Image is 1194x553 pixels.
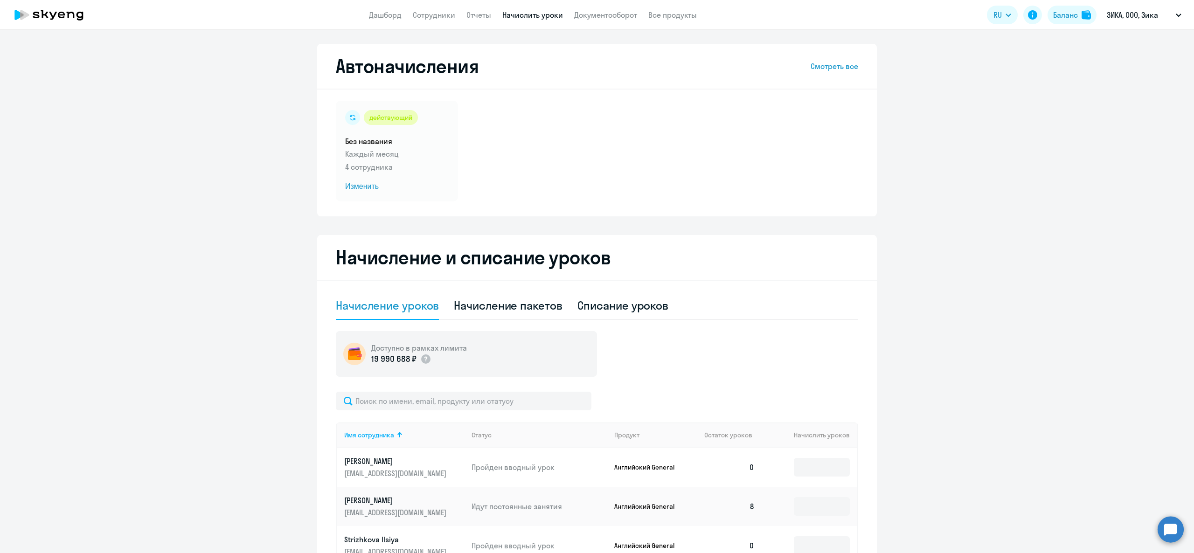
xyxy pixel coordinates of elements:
p: Strizhkova Ilsiya [344,534,449,545]
a: [PERSON_NAME][EMAIL_ADDRESS][DOMAIN_NAME] [344,495,464,518]
p: Идут постоянные занятия [472,501,607,512]
p: ЗИКА, ООО, Зика [1107,9,1158,21]
span: Остаток уроков [704,431,752,439]
a: Смотреть все [811,61,858,72]
a: Документооборот [574,10,637,20]
p: [PERSON_NAME] [344,456,449,466]
p: [PERSON_NAME] [344,495,449,505]
p: Английский General [614,541,684,550]
div: Статус [472,431,492,439]
a: Все продукты [648,10,697,20]
p: Английский General [614,502,684,511]
div: Статус [472,431,607,439]
h2: Начисление и списание уроков [336,246,858,269]
p: Пройден вводный урок [472,540,607,551]
a: [PERSON_NAME][EMAIL_ADDRESS][DOMAIN_NAME] [344,456,464,478]
button: ЗИКА, ООО, Зика [1102,4,1186,26]
a: Сотрудники [413,10,455,20]
p: 19 990 688 ₽ [371,353,417,365]
td: 8 [697,487,762,526]
h2: Автоначисления [336,55,479,77]
p: Каждый месяц [345,148,449,159]
a: Начислить уроки [502,10,563,20]
div: Остаток уроков [704,431,762,439]
div: Имя сотрудника [344,431,394,439]
p: [EMAIL_ADDRESS][DOMAIN_NAME] [344,468,449,478]
button: Балансbalance [1048,6,1097,24]
div: Списание уроков [577,298,669,313]
span: Изменить [345,181,449,192]
h5: Доступно в рамках лимита [371,343,467,353]
div: Начисление уроков [336,298,439,313]
div: действующий [364,110,418,125]
p: 4 сотрудника [345,161,449,173]
div: Баланс [1053,9,1078,21]
div: Продукт [614,431,639,439]
p: Пройден вводный урок [472,462,607,472]
a: Дашборд [369,10,402,20]
h5: Без названия [345,136,449,146]
img: wallet-circle.png [343,343,366,365]
div: Начисление пакетов [454,298,562,313]
div: Продукт [614,431,697,439]
th: Начислить уроков [762,422,857,448]
td: 0 [697,448,762,487]
p: [EMAIL_ADDRESS][DOMAIN_NAME] [344,507,449,518]
button: RU [987,6,1018,24]
img: balance [1082,10,1091,20]
input: Поиск по имени, email, продукту или статусу [336,392,591,410]
a: Отчеты [466,10,491,20]
p: Английский General [614,463,684,471]
span: RU [993,9,1002,21]
div: Имя сотрудника [344,431,464,439]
